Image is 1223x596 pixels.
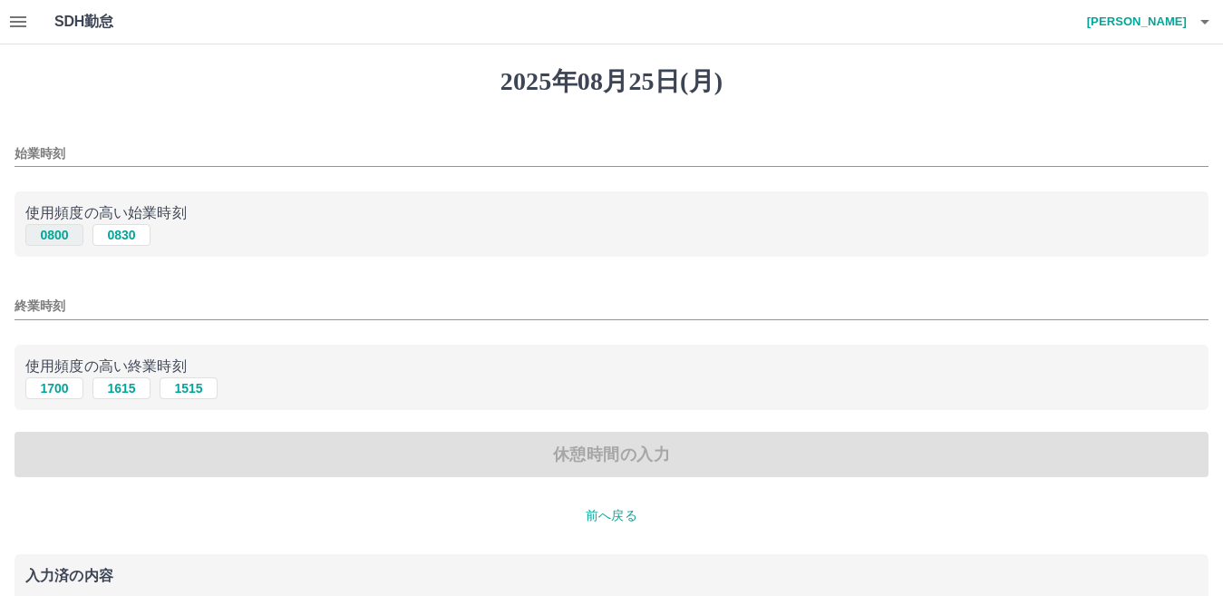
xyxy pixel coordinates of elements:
[15,506,1208,525] p: 前へ戻る
[92,377,150,399] button: 1615
[25,202,1198,224] p: 使用頻度の高い始業時刻
[25,377,83,399] button: 1700
[25,569,1198,583] p: 入力済の内容
[15,66,1208,97] h1: 2025年08月25日(月)
[25,224,83,246] button: 0800
[160,377,218,399] button: 1515
[25,356,1198,377] p: 使用頻度の高い終業時刻
[92,224,150,246] button: 0830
